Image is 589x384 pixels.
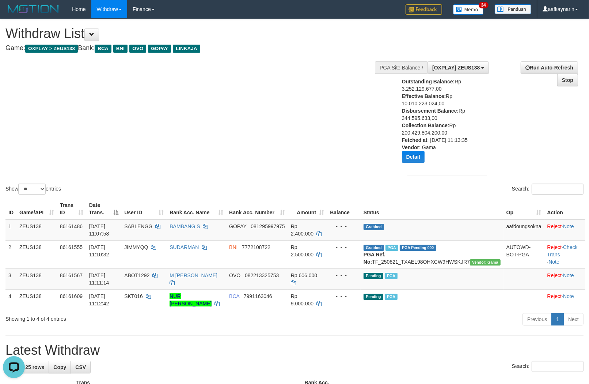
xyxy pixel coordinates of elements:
b: Fetched at [402,137,427,143]
span: Copy [53,364,66,370]
span: BCA [229,293,239,299]
img: MOTION_logo.png [5,4,61,15]
a: CSV [71,361,91,373]
td: · · [544,240,585,268]
td: 4 [5,289,16,310]
a: Note [563,272,574,278]
span: SABLENGG [124,223,152,229]
td: · [544,268,585,289]
span: Copy 7991163046 to clipboard [244,293,272,299]
span: 86161555 [60,244,83,250]
span: Marked by aafkaynarin [385,294,398,300]
div: - - - [330,272,358,279]
span: GOPAY [148,45,171,53]
h1: Latest Withdraw [5,343,584,358]
h1: Withdraw List [5,26,385,41]
span: 86161486 [60,223,83,229]
h4: Game: Bank: [5,45,385,52]
span: BCA [95,45,111,53]
span: GOPAY [229,223,246,229]
div: Rp 3.252.129.677,00 Rp 10.010.223.024,00 Rp 344.595.633,00 Rp 200.429.804.200,00 : [DATE] 11:13:3... [402,78,478,168]
div: PGA Site Balance / [375,61,427,74]
select: Showentries [18,184,46,195]
a: Next [563,313,584,325]
b: Outstanding Balance: [402,79,455,84]
th: Game/API: activate to sort column ascending [16,199,57,219]
span: [OXPLAY] ZEUS138 [432,65,480,71]
span: Vendor URL: https://trx31.1velocity.biz [470,259,501,266]
span: 86161609 [60,293,83,299]
th: Bank Acc. Name: activate to sort column ascending [167,199,226,219]
span: [DATE] 11:10:32 [89,244,109,257]
span: [DATE] 11:11:14 [89,272,109,286]
td: 1 [5,219,16,241]
b: Disbursement Balance: [402,108,459,114]
th: Status [361,199,503,219]
td: 3 [5,268,16,289]
a: SUDARMAN [170,244,199,250]
img: panduan.png [495,4,531,14]
a: Run Auto-Refresh [521,61,578,74]
div: - - - [330,223,358,230]
b: Collection Balance: [402,123,449,128]
th: User ID: activate to sort column ascending [121,199,167,219]
input: Search: [532,184,584,195]
a: Note [563,293,574,299]
a: 1 [551,313,564,325]
span: Rp 2.500.000 [291,244,313,257]
span: Rp 606.000 [291,272,317,278]
a: Note [548,259,559,265]
b: Effective Balance: [402,93,446,99]
b: PGA Ref. No: [364,252,385,265]
a: M [PERSON_NAME] [170,272,217,278]
a: Reject [547,272,562,278]
span: Copy 7772108722 to clipboard [242,244,270,250]
span: Copy 081295997975 to clipboard [251,223,285,229]
b: Vendor [402,144,419,150]
input: Search: [532,361,584,372]
td: · [544,289,585,310]
div: - - - [330,244,358,251]
td: · [544,219,585,241]
span: CSV [75,364,86,370]
span: Copy 082213325753 to clipboard [245,272,279,278]
th: Op: activate to sort column ascending [503,199,544,219]
th: Balance [327,199,361,219]
span: 34 [479,2,489,8]
span: [DATE] 11:07:58 [89,223,109,237]
a: Check Trans [547,244,578,257]
span: OVO [229,272,240,278]
span: BNI [113,45,128,53]
span: Marked by aafkaynarin [385,273,398,279]
a: Reject [547,293,562,299]
td: TF_250821_TXAEL98OHXCW9HWSKJR7 [361,240,503,268]
label: Show entries [5,184,61,195]
span: ABOT1292 [124,272,149,278]
a: BAMBANG S [170,223,200,229]
td: 2 [5,240,16,268]
th: Amount: activate to sort column ascending [288,199,327,219]
span: Pending [364,273,383,279]
td: AUTOWD-BOT-PGA [503,240,544,268]
img: Feedback.jpg [406,4,442,15]
span: BNI [229,244,237,250]
a: Stop [557,74,578,86]
span: 86161567 [60,272,83,278]
a: Copy [49,361,71,373]
span: Rp 9.000.000 [291,293,313,306]
img: Button%20Memo.svg [453,4,484,15]
td: ZEUS138 [16,268,57,289]
a: NUR [PERSON_NAME] [170,293,212,306]
span: Grabbed [364,245,384,251]
td: ZEUS138 [16,289,57,310]
span: Grabbed [364,224,384,230]
span: OVO [129,45,146,53]
td: ZEUS138 [16,240,57,268]
th: ID [5,199,16,219]
th: Trans ID: activate to sort column ascending [57,199,86,219]
th: Date Trans.: activate to sort column descending [86,199,121,219]
div: Showing 1 to 4 of 4 entries [5,312,240,323]
a: Reject [547,223,562,229]
span: PGA Pending [400,245,436,251]
span: Pending [364,294,383,300]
